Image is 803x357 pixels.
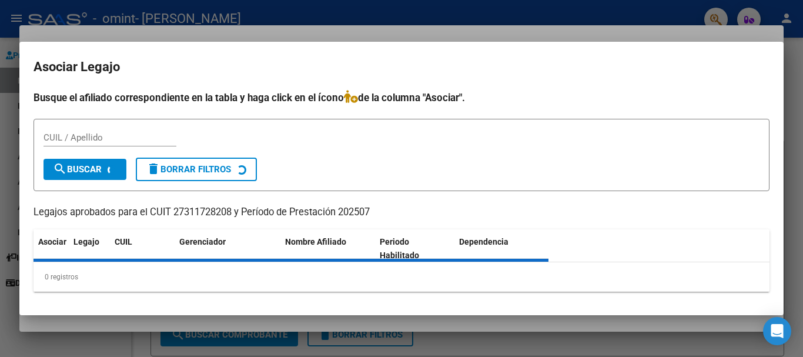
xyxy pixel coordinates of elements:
span: Periodo Habilitado [380,237,419,260]
span: Nombre Afiliado [285,237,346,246]
datatable-header-cell: Gerenciador [175,229,280,268]
datatable-header-cell: CUIL [110,229,175,268]
button: Buscar [44,159,126,180]
span: Borrar Filtros [146,164,231,175]
datatable-header-cell: Periodo Habilitado [375,229,454,268]
datatable-header-cell: Dependencia [454,229,549,268]
span: CUIL [115,237,132,246]
span: Dependencia [459,237,508,246]
datatable-header-cell: Legajo [69,229,110,268]
span: Legajo [73,237,99,246]
mat-icon: delete [146,162,160,176]
button: Borrar Filtros [136,158,257,181]
div: 0 registros [34,262,769,292]
h4: Busque el afiliado correspondiente en la tabla y haga click en el ícono de la columna "Asociar". [34,90,769,105]
span: Buscar [53,164,102,175]
datatable-header-cell: Nombre Afiliado [280,229,375,268]
span: Asociar [38,237,66,246]
datatable-header-cell: Asociar [34,229,69,268]
div: Open Intercom Messenger [763,317,791,345]
span: Gerenciador [179,237,226,246]
mat-icon: search [53,162,67,176]
p: Legajos aprobados para el CUIT 27311728208 y Período de Prestación 202507 [34,205,769,220]
h2: Asociar Legajo [34,56,769,78]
